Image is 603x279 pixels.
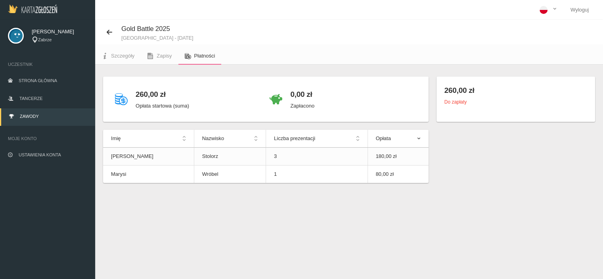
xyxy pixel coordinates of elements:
span: Zawody [20,114,39,119]
td: 3 [266,148,368,165]
th: Nazwisko [194,130,266,148]
p: Opłata startowa (suma) [136,102,189,110]
h4: 260,00 zł [136,89,189,100]
td: Marysi [103,165,194,183]
small: Do zapłaty [444,99,467,105]
td: 1 [266,165,368,183]
p: Zapłacono [290,102,314,110]
span: Szczegóły [111,53,134,59]
a: Szczegóły [95,47,141,65]
th: Imię [103,130,194,148]
a: Zapisy [141,47,178,65]
span: Ustawienia konta [19,152,61,157]
td: Stolorz [194,148,266,165]
a: Płatności [178,47,222,65]
td: 180,00 zł [368,148,429,165]
span: Tancerze [19,96,42,101]
div: Zabrze [32,37,87,43]
span: Zapisy [157,53,172,59]
img: svg [8,28,24,44]
img: Logo [8,4,57,13]
span: Strona główna [19,78,57,83]
th: Liczba prezentacji [266,130,368,148]
span: Uczestnik [8,60,87,68]
span: Gold Battle 2025 [121,25,170,33]
span: Płatności [194,53,215,59]
h4: 260,00 zł [444,85,587,96]
span: [PERSON_NAME] [32,28,87,36]
h4: 0,00 zł [290,89,314,100]
td: 80,00 zł [368,165,429,183]
td: [PERSON_NAME] [103,148,194,165]
td: Wróbel [194,165,266,183]
small: [GEOGRAPHIC_DATA] - [DATE] [121,35,193,40]
span: Moje konto [8,135,87,142]
th: Opłata [368,130,429,148]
